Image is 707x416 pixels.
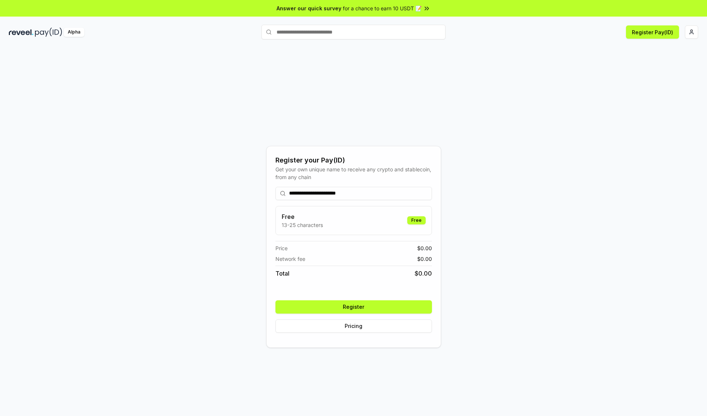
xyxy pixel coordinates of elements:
[407,216,426,224] div: Free
[415,269,432,278] span: $ 0.00
[626,25,679,39] button: Register Pay(ID)
[275,319,432,333] button: Pricing
[275,155,432,165] div: Register your Pay(ID)
[275,269,289,278] span: Total
[282,221,323,229] p: 13-25 characters
[275,165,432,181] div: Get your own unique name to receive any crypto and stablecoin, from any chain
[64,28,84,37] div: Alpha
[9,28,34,37] img: reveel_dark
[277,4,341,12] span: Answer our quick survey
[282,212,323,221] h3: Free
[275,244,288,252] span: Price
[417,255,432,263] span: $ 0.00
[275,300,432,314] button: Register
[275,255,305,263] span: Network fee
[343,4,422,12] span: for a chance to earn 10 USDT 📝
[417,244,432,252] span: $ 0.00
[35,28,62,37] img: pay_id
